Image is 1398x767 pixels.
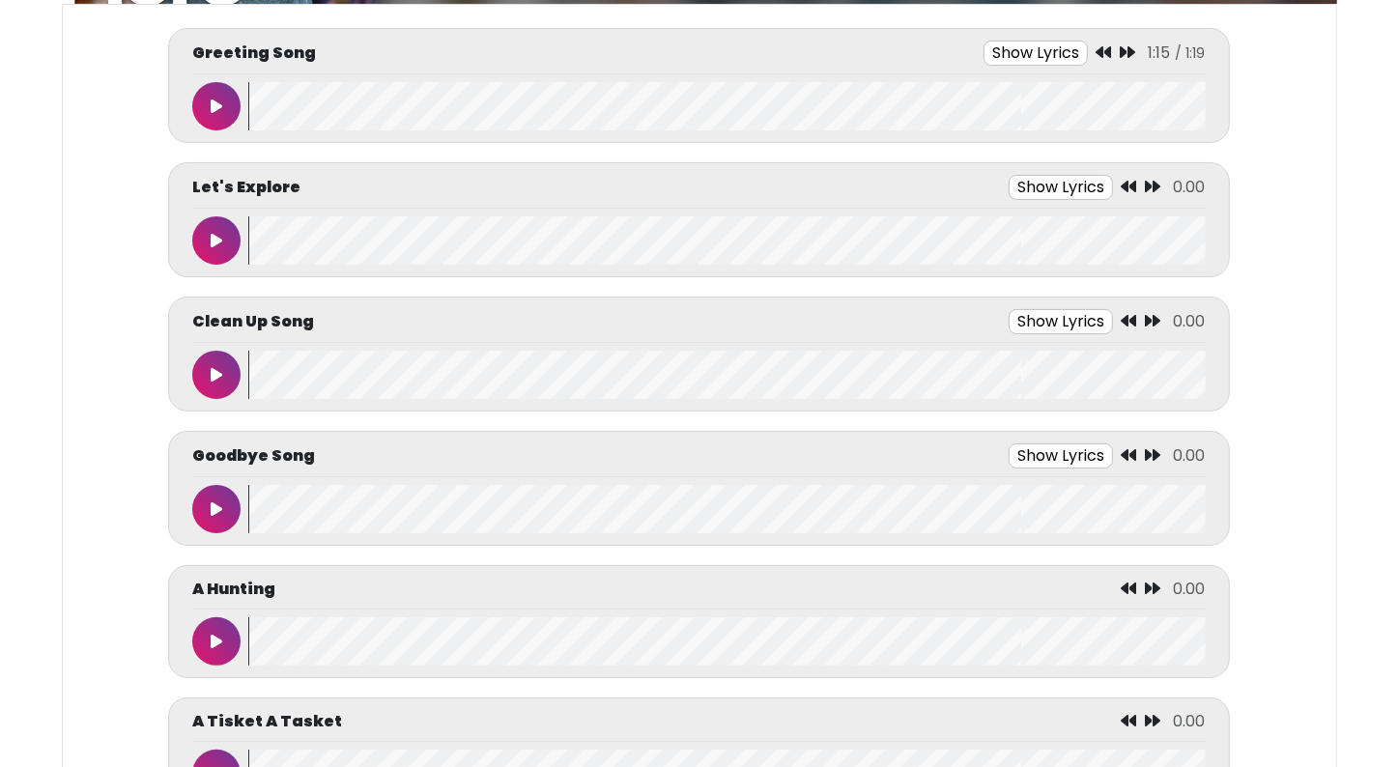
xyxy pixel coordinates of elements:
span: 0.00 [1174,444,1206,467]
p: A Tisket A Tasket [192,710,342,733]
p: Let's Explore [192,176,300,199]
button: Show Lyrics [1009,443,1113,469]
span: 0.00 [1174,176,1206,198]
span: 0.00 [1174,578,1206,600]
span: 0.00 [1174,310,1206,332]
button: Show Lyrics [984,41,1088,66]
button: Show Lyrics [1009,309,1113,334]
span: 1:15 [1149,42,1171,64]
button: Show Lyrics [1009,175,1113,200]
p: A Hunting [192,578,275,601]
span: 0.00 [1174,710,1206,732]
p: Greeting Song [192,42,316,65]
p: Goodbye Song [192,444,315,468]
p: Clean Up Song [192,310,314,333]
span: / 1:19 [1176,43,1206,63]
